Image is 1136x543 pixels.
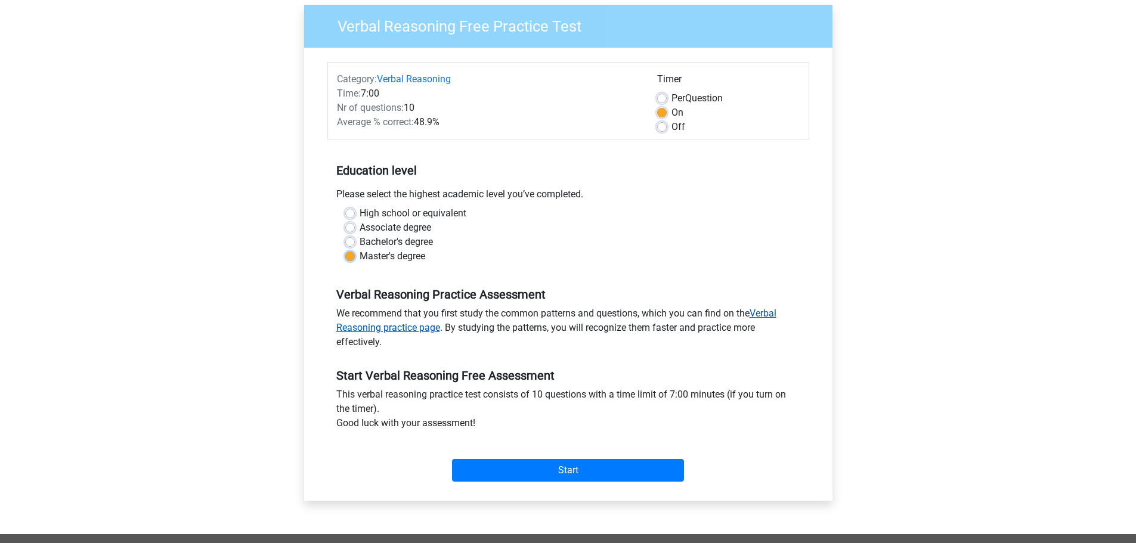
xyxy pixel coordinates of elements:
div: 10 [328,101,648,115]
label: On [671,106,683,120]
div: We recommend that you first study the common patterns and questions, which you can find on the . ... [327,306,809,354]
div: Please select the highest academic level you’ve completed. [327,187,809,206]
label: Off [671,120,685,134]
label: Associate degree [360,221,431,235]
h5: Start Verbal Reasoning Free Assessment [336,368,800,383]
label: Bachelor's degree [360,235,433,249]
span: Nr of questions: [337,102,404,113]
div: This verbal reasoning practice test consists of 10 questions with a time limit of 7:00 minutes (i... [327,387,809,435]
input: Start [452,459,684,482]
label: Question [671,91,723,106]
span: Category: [337,73,377,85]
div: Timer [657,72,800,91]
div: 7:00 [328,86,648,101]
label: Master's degree [360,249,425,263]
h5: Verbal Reasoning Practice Assessment [336,287,800,302]
h5: Education level [336,159,800,182]
span: Average % correct: [337,116,414,128]
label: High school or equivalent [360,206,466,221]
span: Time: [337,88,361,99]
span: Per [671,92,685,104]
h3: Verbal Reasoning Free Practice Test [323,13,824,36]
a: Verbal Reasoning [377,73,451,85]
div: 48.9% [328,115,648,129]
